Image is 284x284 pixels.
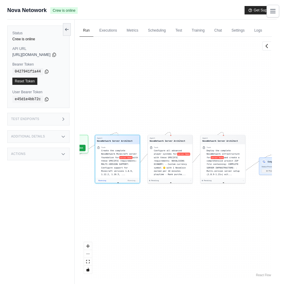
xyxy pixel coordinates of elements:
label: User Bearer Token [12,90,64,94]
div: Run Automation [57,135,88,153]
span: Status: Processing [261,165,276,168]
div: Agent [97,137,133,139]
a: Logs [251,24,266,37]
div: NovaNetwork Server Architect [97,139,133,142]
span: Nova Netowork [7,6,47,14]
div: Widget chat [254,255,284,284]
span: server Name [177,153,190,156]
g: Edge from 81d938bcb3f87eeef7e125725b7a06d6 to c0c9246d96f0ce3cfb542ea634b58cbf [118,132,171,183]
div: Deploy the complete NovaNetwork infrastructure for {server Name} and create a comprehensive proje... [207,149,243,176]
button: Processing... [261,169,283,173]
span: Create the complete NovaNetwork Minecraft server foundation for [101,149,137,159]
a: Run [80,24,93,37]
div: - [243,179,244,182]
span: Configure all advanced player systems for [154,149,182,155]
span: Deploy the complete NovaNetwork infrastructure for [207,149,240,159]
button: Toggle navigation [267,5,279,17]
label: Bearer Token [12,62,64,67]
iframe: Chat Widget [254,255,284,284]
div: AgentNovaNetwork Server ArchitectTaskCreate the complete NovaNetwork Minecraft server foundation ... [95,135,140,183]
h3: Actions [11,152,26,156]
h3: Additional Details [11,135,45,138]
a: Chat [211,24,225,37]
div: Running... [128,179,139,182]
code: e45d1e4bb72c [12,96,43,103]
div: AgentNovaNetwork Server ArchitectTaskConfigure all advanced player systems forserver Namewith the... [148,135,193,183]
code: 0427941f1a44 [12,68,43,75]
a: Executions [96,24,121,37]
span: with these SPECIFIC requirements: MULTI-VERSION SUPPORT: Configure support for Minecraft versions... [101,156,138,176]
a: Test [172,24,186,37]
g: Edge from 379297c8f2909d137137d8c87972cfd2 to outputNode [223,155,273,182]
div: React Flow controls [84,242,92,273]
span: with these SPECIFIC requirements: NOVALCOINS ECONOMY: - Custom currency symbol 🪙 with 1 NovaCoin ... [154,156,187,176]
span: Pending [204,179,211,182]
h3: Test Endpoints [11,117,39,121]
div: Task [207,146,211,149]
button: fit view [84,258,92,266]
span: Running [98,179,106,182]
button: toggle interactivity [84,266,92,273]
g: Edge from inputsNode to 81d938bcb3f87eeef7e125725b7a06d6 [73,133,118,155]
span: Crew is online [50,7,78,14]
span: server Name [211,156,224,159]
div: Task [154,146,158,149]
a: Scheduling [144,24,169,37]
div: - [190,179,191,182]
div: NovaNetwork Server Architect [202,139,238,142]
div: Create the complete NovaNetwork Minecraft server foundation for {server Name} with these SPECIFIC... [101,149,138,176]
a: Settings [228,24,248,37]
div: Agent [150,137,185,139]
button: Run Automation [60,145,86,151]
div: Configure all advanced player systems for {server Name} with these SPECIFIC requirements: NOVALCO... [154,149,191,176]
span: server Name [119,156,133,159]
div: Crew is online [12,37,64,42]
span: Pending [151,179,159,182]
label: API URL [12,46,64,51]
span: [URL][DOMAIN_NAME] [12,52,51,57]
button: zoom in [84,242,92,250]
a: Training [188,24,208,37]
a: Reset Token [12,78,37,85]
button: Get Support [245,6,277,14]
div: Task [101,146,105,149]
a: Metrics [123,24,142,37]
div: Agent [202,137,238,139]
div: AgentNovaNetwork Server ArchitectTaskDeploy the complete NovaNetwork infrastructure forserver Nam... [200,135,245,183]
label: Status [12,31,64,35]
div: NovaNetwork Server Architect [150,139,185,142]
h3: Output [267,160,274,163]
g: Edge from c0c9246d96f0ce3cfb542ea634b58cbf to 379297c8f2909d137137d8c87972cfd2 [171,132,223,183]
